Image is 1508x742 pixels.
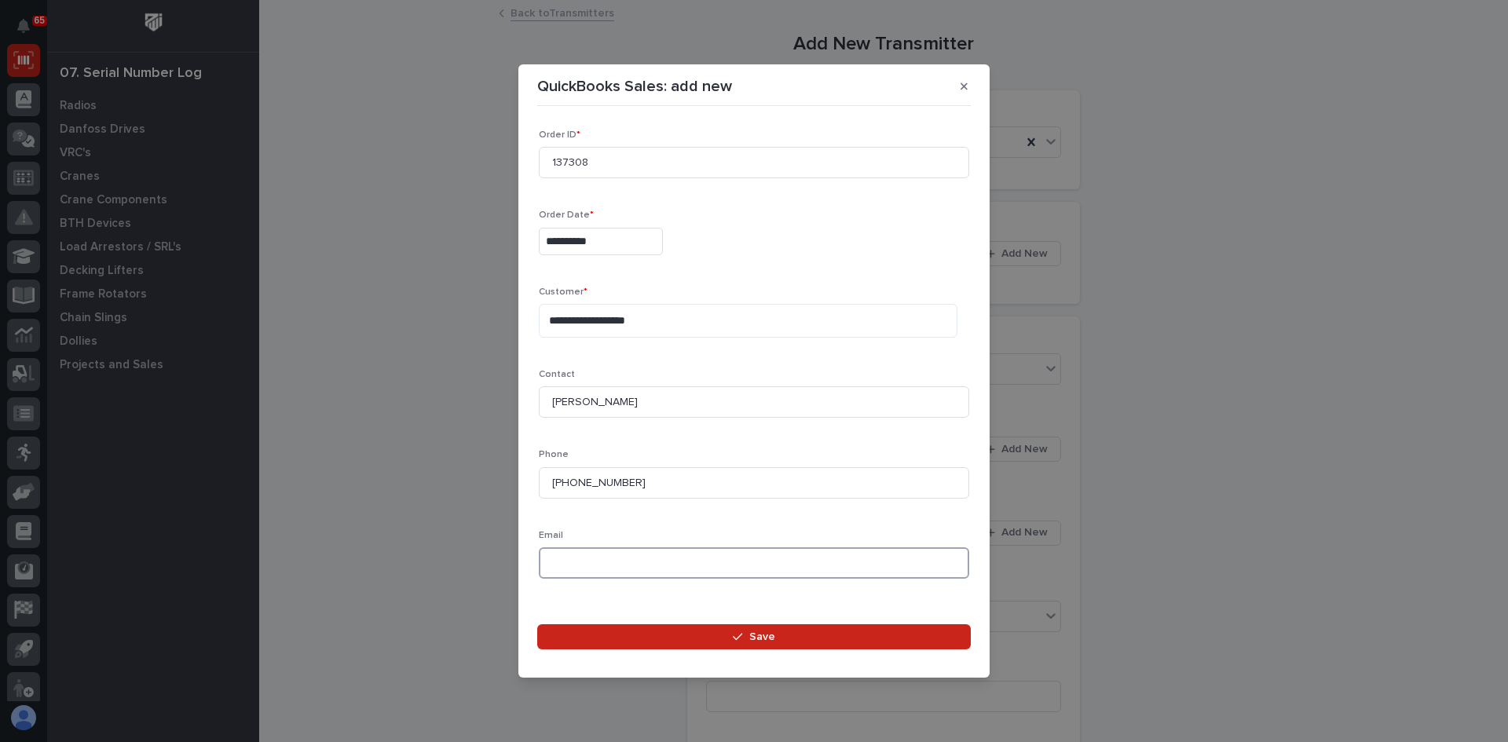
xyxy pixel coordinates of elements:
[539,287,587,297] span: Customer
[539,531,563,540] span: Email
[539,450,569,459] span: Phone
[537,624,971,649] button: Save
[539,210,594,220] span: Order Date
[539,130,580,140] span: Order ID
[537,77,732,96] p: QuickBooks Sales: add new
[539,370,575,379] span: Contact
[749,630,775,644] span: Save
